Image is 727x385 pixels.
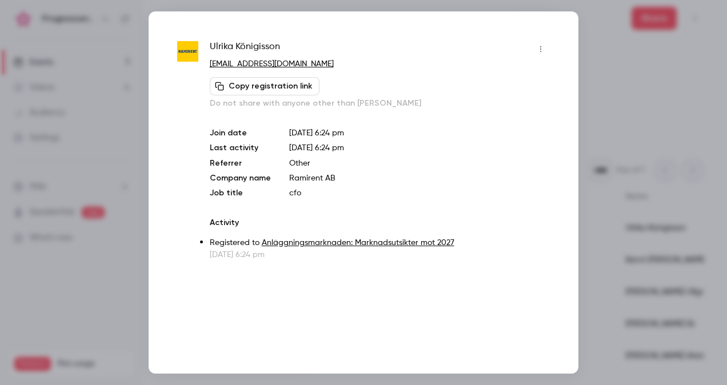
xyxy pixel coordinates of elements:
p: Join date [210,127,271,139]
p: Referrer [210,158,271,169]
a: [EMAIL_ADDRESS][DOMAIN_NAME] [210,60,334,68]
p: [DATE] 6:24 pm [210,249,550,260]
button: Copy registration link [210,77,319,95]
p: Company name [210,173,271,184]
a: Anläggningsmarknaden: Marknadsutsikter mot 2027 [262,239,454,247]
span: Ulrika Königisson [210,40,280,58]
p: Other [289,158,550,169]
img: ramirent.se [177,41,198,62]
p: Registered to [210,237,550,249]
p: cfo [289,187,550,199]
span: [DATE] 6:24 pm [289,144,344,152]
p: Last activity [210,142,271,154]
p: Activity [210,217,550,228]
p: [DATE] 6:24 pm [289,127,550,139]
p: Job title [210,187,271,199]
p: Do not share with anyone other than [PERSON_NAME] [210,98,550,109]
p: Ramirent AB [289,173,550,184]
